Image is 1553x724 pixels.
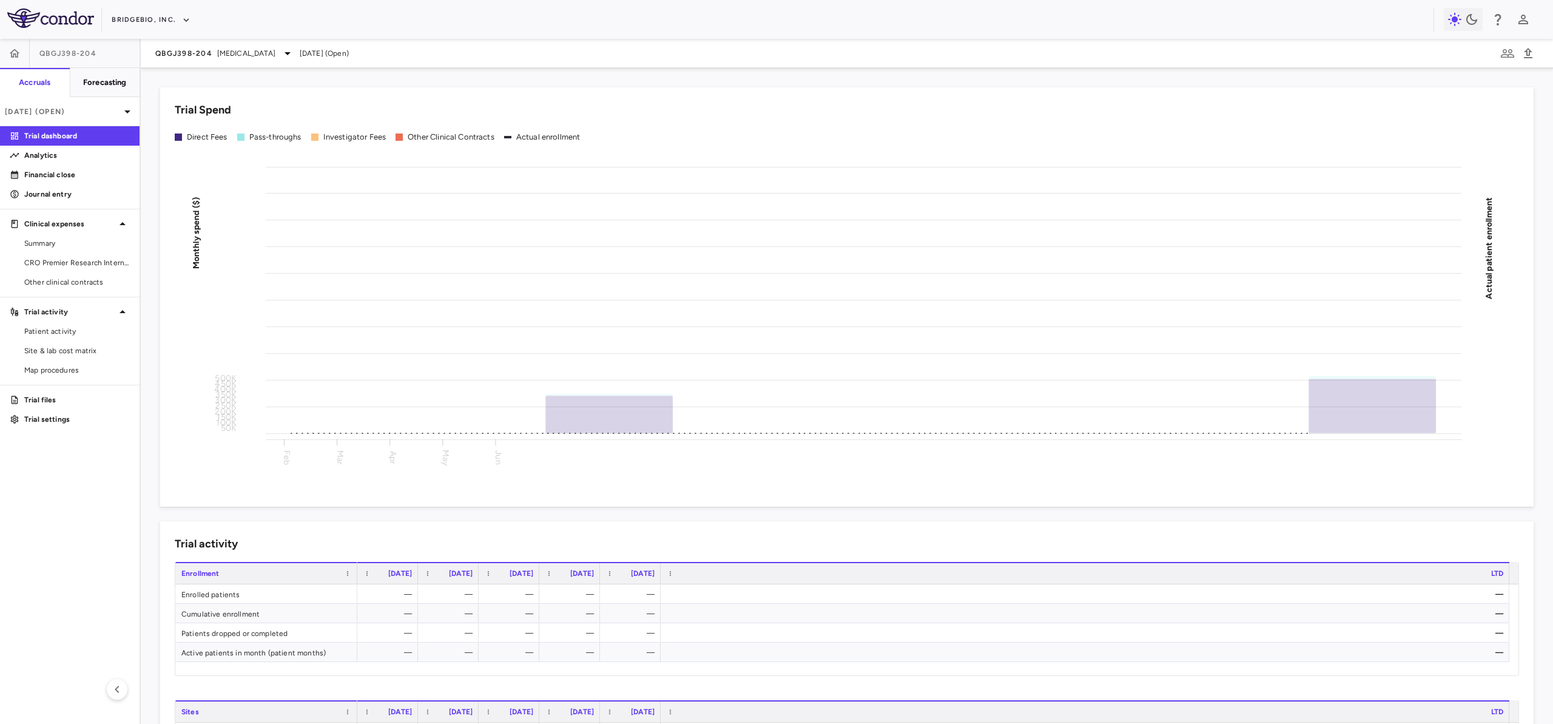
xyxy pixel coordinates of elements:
div: Enrolled patients [175,584,357,603]
p: Journal entry [24,189,130,200]
div: — [490,643,533,662]
tspan: 250K [215,401,237,411]
tspan: Monthly spend ($) [191,197,201,269]
div: — [429,604,473,623]
div: — [611,623,655,643]
text: Mar [335,450,345,464]
span: [MEDICAL_DATA] [217,48,275,59]
div: Direct Fees [187,132,227,143]
div: Cumulative enrollment [175,604,357,623]
tspan: 400K [214,384,237,394]
div: Actual enrollment [516,132,581,143]
div: — [429,623,473,643]
span: [DATE] [449,569,473,578]
p: Trial files [24,394,130,405]
p: [DATE] (Open) [5,106,120,117]
div: — [368,604,412,623]
tspan: 150K [217,411,237,422]
tspan: 50K [221,422,237,433]
span: [DATE] [510,708,533,716]
div: — [550,623,594,643]
div: — [611,584,655,604]
span: LTD [1491,708,1503,716]
span: Other clinical contracts [24,277,130,288]
div: — [550,604,594,623]
p: Trial dashboard [24,130,130,141]
h6: Trial Spend [175,102,231,118]
div: — [672,643,1503,662]
span: CRO Premier Research International LLC [24,257,130,268]
div: — [429,584,473,604]
text: Feb [281,450,292,464]
tspan: Actual patient enrollment [1484,197,1494,299]
p: Trial activity [24,306,115,317]
span: [DATE] [388,569,412,578]
h6: Accruals [19,77,50,88]
p: Financial close [24,169,130,180]
text: May [440,449,451,465]
div: Patients dropped or completed [175,623,357,642]
button: BridgeBio, Inc. [112,10,190,30]
span: [DATE] [570,569,594,578]
span: Sites [181,708,199,716]
tspan: 350K [215,390,237,400]
p: Clinical expenses [24,218,115,229]
tspan: 200K [215,406,237,416]
div: — [429,643,473,662]
span: [DATE] [631,569,655,578]
div: — [368,643,412,662]
div: — [550,643,594,662]
span: [DATE] [570,708,594,716]
div: Active patients in month (patient months) [175,643,357,661]
h6: Trial activity [175,536,238,552]
span: Summary [24,238,130,249]
tspan: 500K [215,373,237,383]
span: QBGJ398-204 [39,49,96,58]
span: LTD [1491,569,1503,578]
img: logo-full-SnFGN8VE.png [7,8,94,28]
span: Enrollment [181,569,220,578]
span: Patient activity [24,326,130,337]
div: — [672,604,1503,623]
p: Analytics [24,150,130,161]
text: Apr [388,450,398,464]
div: Pass-throughs [249,132,302,143]
span: [DATE] [449,708,473,716]
div: Other Clinical Contracts [408,132,494,143]
div: — [672,584,1503,604]
tspan: 450K [215,378,237,388]
div: — [490,584,533,604]
span: Site & lab cost matrix [24,345,130,356]
div: — [611,643,655,662]
span: QBGJ398-204 [155,49,212,58]
span: [DATE] (Open) [300,48,349,59]
p: Trial settings [24,414,130,425]
div: — [672,623,1503,643]
h6: Forecasting [83,77,127,88]
div: — [490,623,533,643]
text: Jun [493,450,504,464]
tspan: 300K [215,395,237,405]
span: Map procedures [24,365,130,376]
div: Investigator Fees [323,132,386,143]
tspan: 100K [216,417,237,427]
div: — [550,584,594,604]
div: — [490,604,533,623]
span: [DATE] [631,708,655,716]
span: [DATE] [388,708,412,716]
div: — [368,584,412,604]
span: [DATE] [510,569,533,578]
div: — [611,604,655,623]
div: — [368,623,412,643]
